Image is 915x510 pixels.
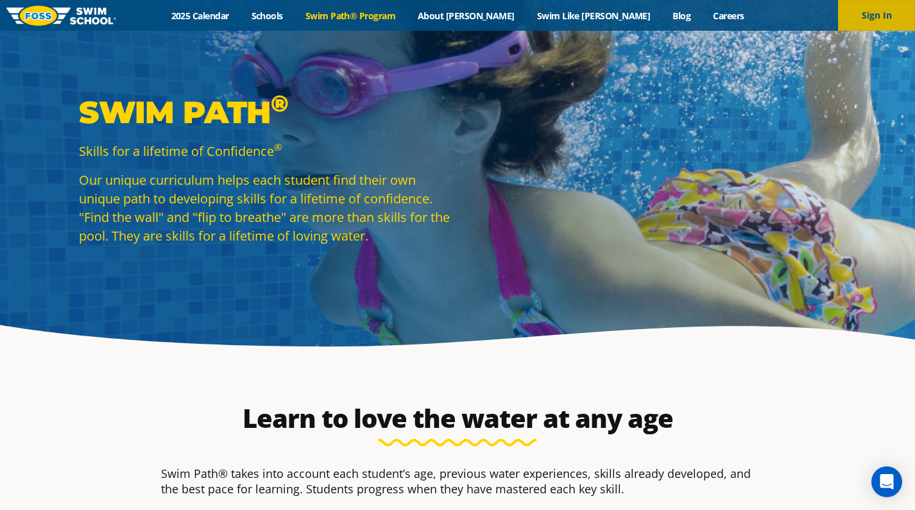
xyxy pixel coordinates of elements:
p: Swim Path® takes into account each student’s age, previous water experiences, skills already deve... [161,466,754,497]
a: Careers [702,10,755,22]
div: Open Intercom Messenger [871,466,902,497]
a: About [PERSON_NAME] [407,10,526,22]
sup: ® [271,89,288,117]
p: Skills for a lifetime of Confidence [79,142,451,160]
p: Swim Path [79,93,451,132]
a: Schools [240,10,294,22]
a: Swim Path® Program [294,10,406,22]
sup: ® [274,140,282,153]
p: Our unique curriculum helps each student find their own unique path to developing skills for a li... [79,171,451,245]
a: Swim Like [PERSON_NAME] [526,10,662,22]
a: 2025 Calendar [160,10,240,22]
a: Blog [662,10,702,22]
img: FOSS Swim School Logo [6,6,116,26]
h2: Learn to love the water at any age [155,403,760,434]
